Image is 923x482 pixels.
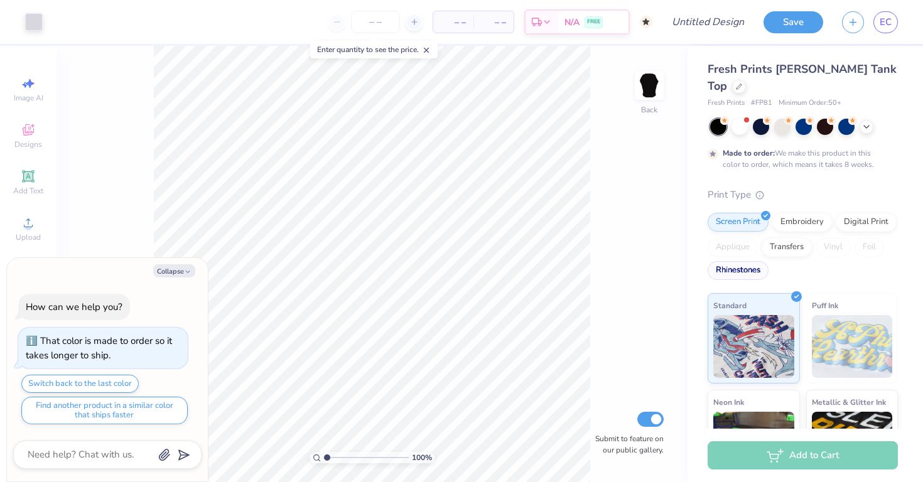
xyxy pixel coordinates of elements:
span: Puff Ink [812,299,838,312]
span: Fresh Prints [PERSON_NAME] Tank Top [708,62,897,94]
span: 100 % [412,452,432,463]
img: Metallic & Glitter Ink [812,412,893,474]
span: Standard [713,299,747,312]
div: Digital Print [836,213,897,232]
img: Back [637,73,662,98]
div: Transfers [762,238,812,257]
div: Screen Print [708,213,769,232]
img: Neon Ink [713,412,794,474]
div: That color is made to order so it takes longer to ship. [26,335,172,361]
div: Rhinestones [708,261,769,280]
img: Puff Ink [812,315,893,378]
div: Foil [855,238,884,257]
span: N/A [564,16,580,29]
span: Image AI [14,93,43,103]
span: Fresh Prints [708,98,745,109]
div: Vinyl [816,238,851,257]
div: How can we help you? [26,301,122,313]
div: Back [641,104,657,115]
span: EC [880,15,892,29]
span: Metallic & Glitter Ink [812,395,886,409]
div: Enter quantity to see the price. [310,41,438,58]
div: Embroidery [772,213,832,232]
strong: Made to order: [723,148,775,158]
span: Neon Ink [713,395,744,409]
a: EC [873,11,898,33]
span: – – [441,16,466,29]
input: – – [351,11,400,33]
span: Minimum Order: 50 + [779,98,841,109]
div: We make this product in this color to order, which means it takes 8 weeks. [723,147,877,170]
span: – – [481,16,506,29]
button: Collapse [153,264,195,277]
button: Find another product in a similar color that ships faster [21,397,188,424]
img: Standard [713,315,794,378]
span: Upload [16,232,41,242]
div: Applique [708,238,758,257]
button: Switch back to the last color [21,375,139,393]
span: FREE [587,18,600,26]
div: Print Type [708,188,898,202]
input: Untitled Design [662,9,754,35]
button: Save [764,11,823,33]
span: Add Text [13,186,43,196]
span: Designs [14,139,42,149]
span: # FP81 [751,98,772,109]
label: Submit to feature on our public gallery. [588,433,664,456]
